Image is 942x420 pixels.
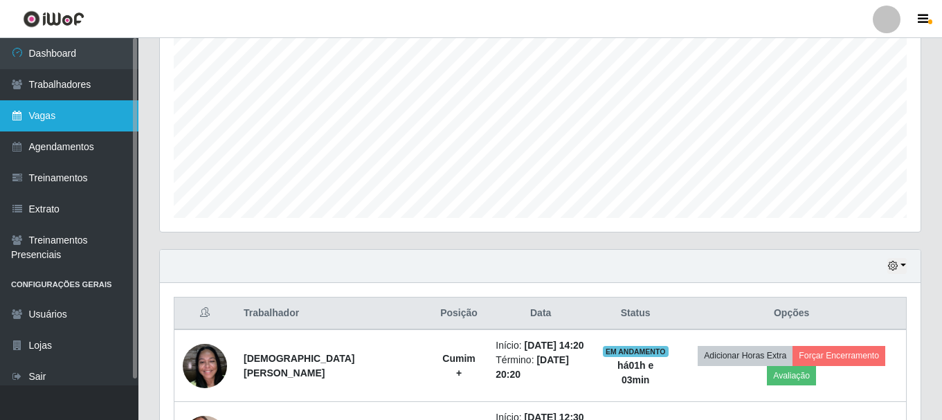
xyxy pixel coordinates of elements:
th: Posição [431,298,488,330]
strong: há 01 h e 03 min [617,360,653,385]
img: 1736109623968.jpeg [183,336,227,395]
strong: [DEMOGRAPHIC_DATA][PERSON_NAME] [244,353,354,378]
li: Início: [496,338,586,353]
th: Data [487,298,594,330]
time: [DATE] 14:20 [525,340,584,351]
span: EM ANDAMENTO [603,346,669,357]
button: Adicionar Horas Extra [698,346,792,365]
button: Avaliação [767,366,816,385]
strong: Cumim + [442,353,475,378]
img: CoreUI Logo [23,10,84,28]
th: Opções [677,298,906,330]
li: Término: [496,353,586,382]
th: Status [594,298,677,330]
th: Trabalhador [235,298,431,330]
button: Forçar Encerramento [792,346,885,365]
